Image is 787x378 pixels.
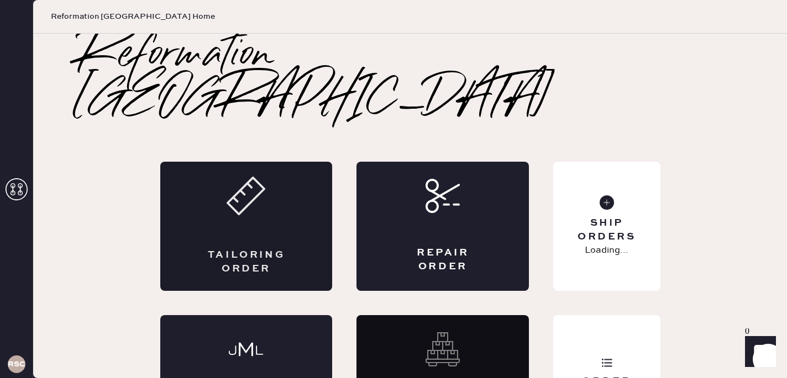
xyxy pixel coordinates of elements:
div: Tailoring Order [204,248,288,276]
div: Repair Order [401,246,485,274]
h3: RSCPA [8,360,25,368]
h2: Reformation [GEOGRAPHIC_DATA] [77,34,743,122]
p: Loading... [585,244,628,257]
div: Ship Orders [562,216,651,244]
iframe: Front Chat [734,328,782,376]
span: Reformation [GEOGRAPHIC_DATA] Home [51,11,215,22]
